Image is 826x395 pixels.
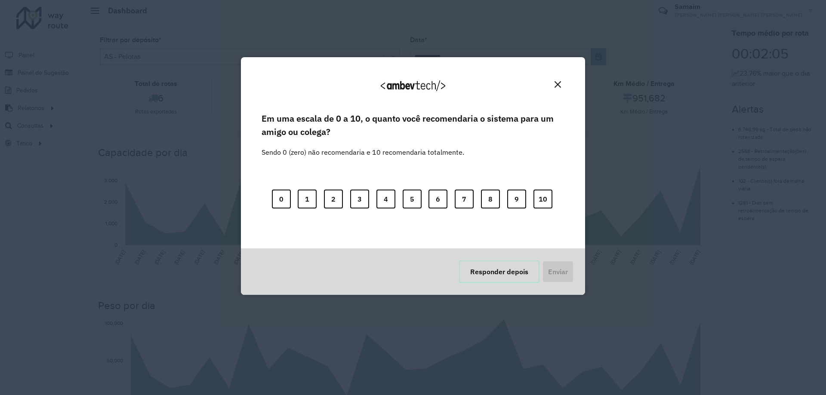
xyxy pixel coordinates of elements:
button: 4 [376,190,395,208]
button: 9 [507,190,526,208]
button: Responder depois [459,260,539,283]
button: 6 [428,190,447,208]
button: 7 [455,190,474,208]
button: Close [551,78,564,91]
img: Logo Ambevtech [381,80,445,91]
button: 1 [298,190,317,208]
button: 0 [272,190,291,208]
button: 2 [324,190,343,208]
button: 8 [481,190,500,208]
label: Em uma escala de 0 a 10, o quanto você recomendaria o sistema para um amigo ou colega? [262,112,564,138]
button: 3 [350,190,369,208]
button: 5 [403,190,422,208]
img: Close [555,81,561,88]
label: Sendo 0 (zero) não recomendaria e 10 recomendaria totalmente. [262,137,464,157]
button: 10 [533,190,552,208]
